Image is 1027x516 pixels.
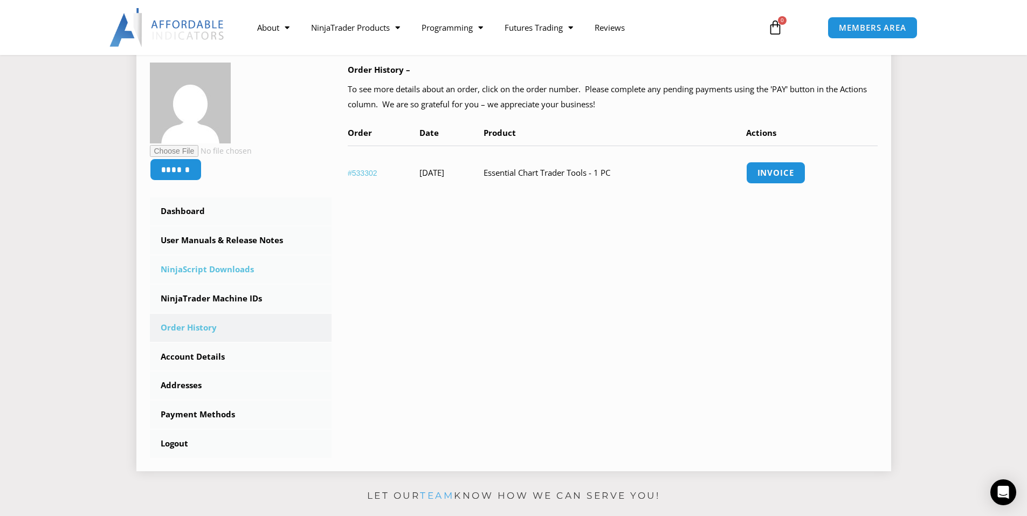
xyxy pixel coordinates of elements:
[411,15,494,40] a: Programming
[136,487,891,505] p: Let our know how we can serve you!
[419,127,439,138] span: Date
[484,146,746,199] td: Essential Chart Trader Tools - 1 PC
[839,24,906,32] span: MEMBERS AREA
[150,197,332,458] nav: Account pages
[150,343,332,371] a: Account Details
[419,167,444,178] time: [DATE]
[150,285,332,313] a: NinjaTrader Machine IDs
[246,15,755,40] nav: Menu
[300,15,411,40] a: NinjaTrader Products
[990,479,1016,505] div: Open Intercom Messenger
[150,226,332,254] a: User Manuals & Release Notes
[484,127,516,138] span: Product
[348,169,377,177] a: View order number 533302
[494,15,584,40] a: Futures Trading
[150,63,231,143] img: 842adf167801c3f3119e3091d80c471221f75451cc59622865770a59074bfc95
[746,162,805,184] a: Invoice order number 533302
[109,8,225,47] img: LogoAI | Affordable Indicators – NinjaTrader
[778,16,787,25] span: 0
[348,64,410,75] b: Order History –
[150,314,332,342] a: Order History
[420,490,454,501] a: team
[828,17,918,39] a: MEMBERS AREA
[246,15,300,40] a: About
[150,371,332,400] a: Addresses
[348,82,878,112] p: To see more details about an order, click on the order number. Please complete any pending paymen...
[746,127,776,138] span: Actions
[348,127,372,138] span: Order
[150,197,332,225] a: Dashboard
[150,256,332,284] a: NinjaScript Downloads
[584,15,636,40] a: Reviews
[752,12,799,43] a: 0
[150,401,332,429] a: Payment Methods
[150,430,332,458] a: Logout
